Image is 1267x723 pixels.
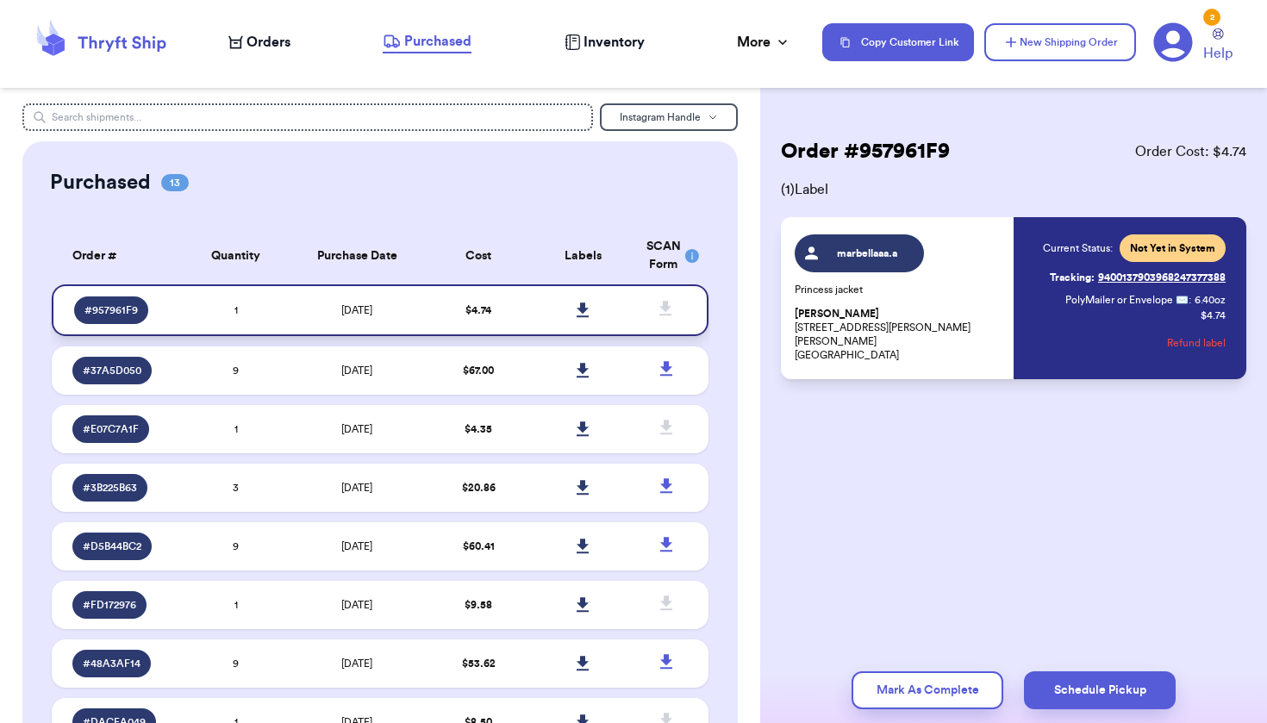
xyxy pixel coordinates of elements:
[781,138,950,165] h2: Order # 957961F9
[247,32,290,53] span: Orders
[1130,241,1215,255] span: Not Yet in System
[50,169,151,196] h2: Purchased
[341,600,372,610] span: [DATE]
[233,541,239,552] span: 9
[781,179,1246,200] span: ( 1 ) Label
[463,365,494,376] span: $ 67.00
[234,424,238,434] span: 1
[161,174,189,191] span: 13
[584,32,645,53] span: Inventory
[233,658,239,669] span: 9
[22,103,592,131] input: Search shipments...
[1203,28,1233,64] a: Help
[1203,9,1220,26] div: 2
[341,424,372,434] span: [DATE]
[84,303,138,317] span: # 957961F9
[341,483,372,493] span: [DATE]
[83,539,141,553] span: # D5B44BC2
[341,365,372,376] span: [DATE]
[1135,141,1246,162] span: Order Cost: $ 4.74
[228,32,290,53] a: Orders
[1050,264,1226,291] a: Tracking:9400137903968247377388
[465,600,492,610] span: $ 9.58
[822,23,974,61] button: Copy Customer Link
[984,23,1136,61] button: New Shipping Order
[1153,22,1193,62] a: 2
[852,671,1003,709] button: Mark As Complete
[234,305,238,315] span: 1
[1189,293,1191,307] span: :
[341,658,372,669] span: [DATE]
[341,541,372,552] span: [DATE]
[1203,43,1233,64] span: Help
[646,238,688,274] div: SCAN Form
[1024,671,1176,709] button: Schedule Pickup
[426,227,531,284] th: Cost
[737,32,791,53] div: More
[795,307,1003,362] p: [STREET_ADDRESS][PERSON_NAME][PERSON_NAME] [GEOGRAPHIC_DATA]
[184,227,289,284] th: Quantity
[83,481,137,495] span: # 3B225B63
[1043,241,1113,255] span: Current Status:
[233,365,239,376] span: 9
[795,283,1003,296] p: Princess jacket
[1201,309,1226,322] p: $ 4.74
[83,422,139,436] span: # E07C7A1F
[620,112,701,122] span: Instagram Handle
[1167,324,1226,362] button: Refund label
[83,364,141,377] span: # 37A5D050
[83,598,136,612] span: # FD172976
[233,483,239,493] span: 3
[383,31,471,53] a: Purchased
[1195,293,1226,307] span: 6.40 oz
[827,246,908,260] span: marbellaaa.a
[234,600,238,610] span: 1
[465,305,491,315] span: $ 4.74
[531,227,636,284] th: Labels
[404,31,471,52] span: Purchased
[1065,295,1189,305] span: PolyMailer or Envelope ✉️
[52,227,183,284] th: Order #
[1050,271,1095,284] span: Tracking:
[465,424,492,434] span: $ 4.35
[795,308,879,321] span: [PERSON_NAME]
[565,32,645,53] a: Inventory
[341,305,372,315] span: [DATE]
[288,227,426,284] th: Purchase Date
[83,657,140,670] span: # 48A3AF14
[462,483,496,493] span: $ 20.86
[600,103,738,131] button: Instagram Handle
[463,541,495,552] span: $ 60.41
[462,658,496,669] span: $ 53.62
